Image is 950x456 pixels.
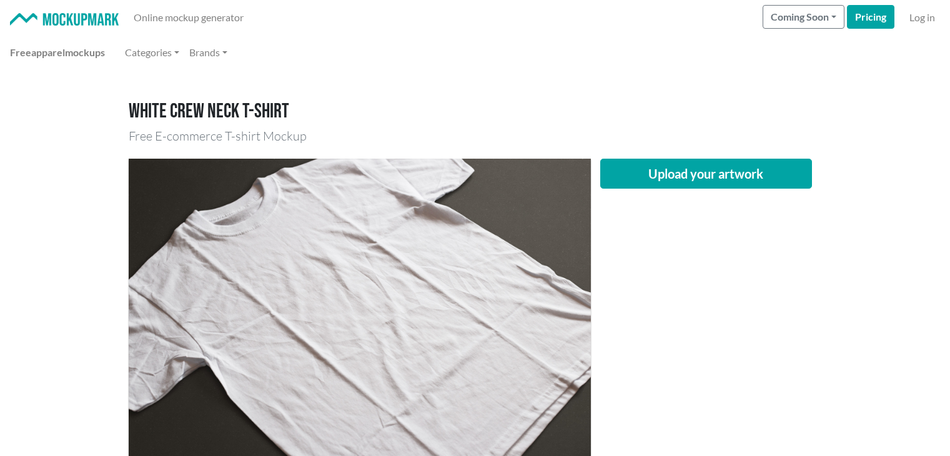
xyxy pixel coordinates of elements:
a: Freeapparelmockups [5,40,110,65]
a: Brands [184,40,232,65]
h3: Free E-commerce T-shirt Mockup [129,129,822,144]
button: Coming Soon [763,5,844,29]
a: Log in [904,5,940,30]
a: Pricing [847,5,894,29]
a: Online mockup generator [129,5,249,30]
img: Mockup Mark [10,13,119,26]
button: Upload your artwork [600,159,813,189]
a: Categories [120,40,184,65]
h1: White crew neck T-shirt [129,100,822,124]
span: apparel [31,46,65,58]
